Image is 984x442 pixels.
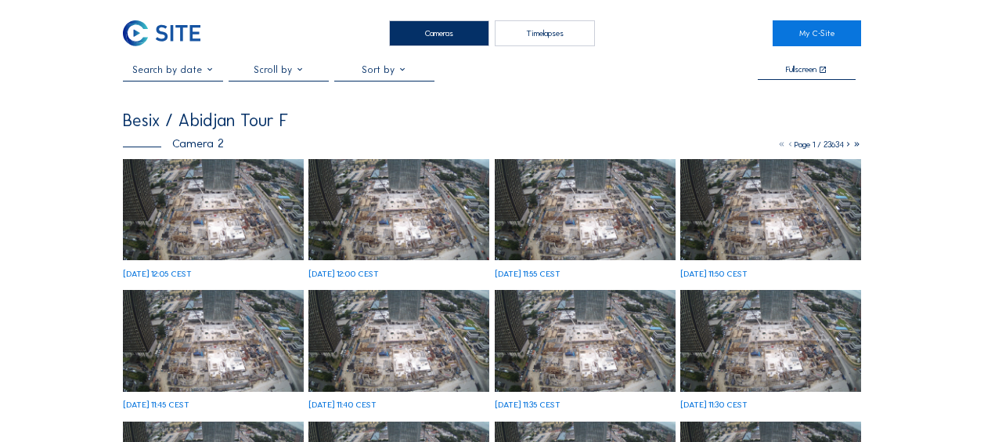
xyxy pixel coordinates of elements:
[308,270,379,278] div: [DATE] 12:00 CEST
[680,400,748,409] div: [DATE] 11:30 CEST
[123,112,288,129] div: Besix / Abidjan Tour F
[680,159,861,261] img: image_53627458
[123,20,200,46] img: C-SITE Logo
[123,137,224,149] div: Camera 2
[308,400,377,409] div: [DATE] 11:40 CEST
[123,270,192,278] div: [DATE] 12:05 CEST
[680,290,861,392] img: image_53626890
[495,400,560,409] div: [DATE] 11:35 CEST
[308,159,489,261] img: image_53627674
[495,290,676,392] img: image_53627027
[495,20,595,46] div: Timelapses
[123,400,189,409] div: [DATE] 11:45 CEST
[773,20,861,46] a: My C-Site
[786,65,816,74] div: Fullscreen
[795,139,844,150] span: Page 1 / 23634
[495,270,560,278] div: [DATE] 11:55 CEST
[495,159,676,261] img: image_53627587
[680,270,748,278] div: [DATE] 11:50 CEST
[123,159,304,261] img: image_53627799
[389,20,489,46] div: Cameras
[308,290,489,392] img: image_53627123
[123,64,223,75] input: Search by date 󰅀
[123,290,304,392] img: image_53627222
[123,20,211,46] a: C-SITE Logo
